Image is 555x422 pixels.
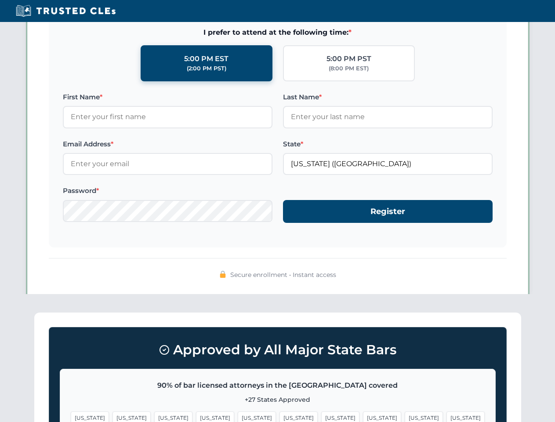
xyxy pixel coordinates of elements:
[219,271,226,278] img: 🔒
[13,4,118,18] img: Trusted CLEs
[283,92,493,102] label: Last Name
[329,64,369,73] div: (8:00 PM EST)
[60,338,496,362] h3: Approved by All Major State Bars
[63,139,272,149] label: Email Address
[184,53,229,65] div: 5:00 PM EST
[230,270,336,280] span: Secure enrollment • Instant access
[63,153,272,175] input: Enter your email
[63,106,272,128] input: Enter your first name
[326,53,371,65] div: 5:00 PM PST
[63,186,272,196] label: Password
[63,92,272,102] label: First Name
[283,153,493,175] input: Arizona (AZ)
[71,395,485,404] p: +27 States Approved
[283,106,493,128] input: Enter your last name
[283,200,493,223] button: Register
[187,64,226,73] div: (2:00 PM PST)
[71,380,485,391] p: 90% of bar licensed attorneys in the [GEOGRAPHIC_DATA] covered
[283,139,493,149] label: State
[63,27,493,38] span: I prefer to attend at the following time:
